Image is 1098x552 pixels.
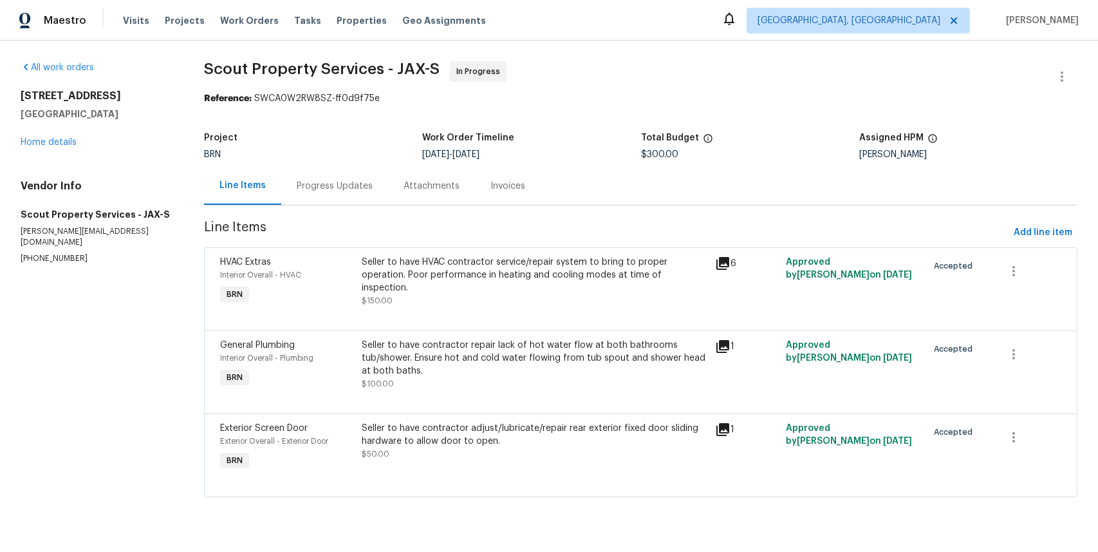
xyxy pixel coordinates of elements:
span: [DATE] [883,271,912,280]
div: 1 [715,422,778,437]
div: 1 [715,339,778,354]
div: SWCA0W2RW8SZ-ff0d9f75e [204,92,1077,105]
h5: Assigned HPM [859,133,924,142]
span: Tasks [294,16,321,25]
div: Attachments [404,180,460,193]
span: Maestro [44,14,86,27]
span: Scout Property Services - JAX-S [204,61,440,77]
span: Add line item [1014,225,1072,241]
span: BRN [221,288,248,301]
span: - [422,150,479,159]
p: [PERSON_NAME][EMAIL_ADDRESS][DOMAIN_NAME] [21,226,173,248]
h2: [STREET_ADDRESS] [21,90,173,102]
span: [DATE] [883,437,912,446]
span: Projects [165,14,205,27]
span: Visits [123,14,149,27]
h5: [GEOGRAPHIC_DATA] [21,108,173,120]
span: Properties [337,14,387,27]
span: Exterior Overall - Exterior Door [220,437,328,445]
span: Approved by [PERSON_NAME] on [786,341,912,363]
div: 6 [715,256,778,271]
span: Exterior Screen Door [220,424,308,433]
span: Line Items [204,221,1009,245]
span: BRN [221,454,248,467]
p: [PHONE_NUMBER] [21,253,173,264]
span: [DATE] [422,150,449,159]
span: BRN [221,371,248,384]
span: Interior Overall - HVAC [220,271,301,279]
span: $100.00 [362,380,394,388]
span: $150.00 [362,297,393,305]
span: [GEOGRAPHIC_DATA], [GEOGRAPHIC_DATA] [758,14,940,27]
h5: Work Order Timeline [422,133,514,142]
span: Approved by [PERSON_NAME] on [786,424,912,446]
span: Accepted [934,260,978,272]
div: Seller to have HVAC contractor service/repair system to bring to proper operation. Poor performan... [362,256,708,294]
span: [DATE] [452,150,479,159]
div: Seller to have contractor adjust/lubricate/repair rear exterior fixed door sliding hardware to al... [362,422,708,448]
span: Work Orders [220,14,279,27]
span: Interior Overall - Plumbing [220,354,313,362]
h5: Project [204,133,237,142]
button: Add line item [1009,221,1077,245]
span: In Progress [456,65,505,78]
b: Reference: [204,94,252,103]
span: The hpm assigned to this work order. [927,133,938,150]
span: Approved by [PERSON_NAME] on [786,258,912,280]
div: Invoices [490,180,525,193]
span: Accepted [934,343,978,356]
span: $300.00 [641,150,678,159]
span: HVAC Extras [220,258,271,267]
div: Line Items [219,179,266,192]
div: Progress Updates [297,180,373,193]
span: The total cost of line items that have been proposed by Opendoor. This sum includes line items th... [703,133,713,150]
a: All work orders [21,63,94,72]
span: General Plumbing [220,341,295,350]
span: Accepted [934,426,978,439]
h4: Vendor Info [21,180,173,193]
span: Geo Assignments [402,14,486,27]
h5: Total Budget [641,133,699,142]
span: [DATE] [883,354,912,363]
span: $50.00 [362,450,389,458]
a: Home details [21,138,77,147]
span: BRN [204,150,221,159]
h5: Scout Property Services - JAX-S [21,208,173,221]
div: [PERSON_NAME] [859,150,1077,159]
div: Seller to have contractor repair lack of hot water flow at both bathrooms tub/shower. Ensure hot ... [362,339,708,377]
span: [PERSON_NAME] [1001,14,1079,27]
